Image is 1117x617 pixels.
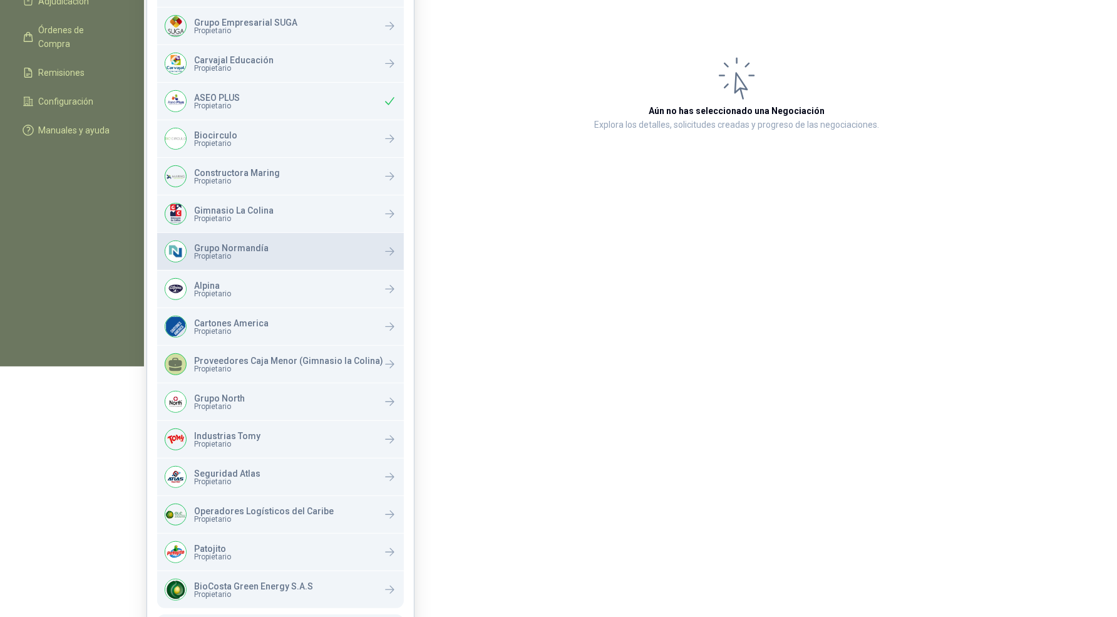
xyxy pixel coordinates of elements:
img: Company Logo [165,391,186,412]
p: BioCosta Green Energy S.A.S [194,582,313,591]
div: Company LogoASEO PLUSPropietario [157,83,404,120]
p: Industrias Tomy [194,432,260,440]
img: Company Logo [165,542,186,563]
p: Operadores Logísticos del Caribe [194,507,334,516]
img: Company Logo [165,53,186,74]
img: Company Logo [165,279,186,299]
a: Company LogoGrupo NormandíaPropietario [157,233,404,270]
h3: Aún no has seleccionado una Negociación [649,104,825,118]
img: Company Logo [165,579,186,600]
img: Company Logo [165,429,186,450]
span: Configuración [39,95,94,108]
img: Company Logo [165,128,186,149]
span: Propietario [194,27,297,34]
span: Propietario [194,252,269,260]
span: Propietario [194,553,231,561]
span: Propietario [194,177,280,185]
a: Company LogoConstructora MaringPropietario [157,158,404,195]
p: Cartones America [194,319,269,328]
img: Company Logo [165,204,186,224]
p: ASEO PLUS [194,93,240,102]
p: Seguridad Atlas [194,469,260,478]
p: Alpina [194,281,231,290]
a: Configuración [15,90,129,113]
p: Proveedores Caja Menor (Gimnasio la Colina) [194,356,383,365]
img: Company Logo [165,467,186,487]
p: Patojito [194,544,231,553]
a: Company LogoOperadores Logísticos del CaribePropietario [157,496,404,533]
a: Company LogoGrupo Empresarial SUGAPropietario [157,8,404,44]
span: Propietario [194,140,237,147]
img: Company Logo [165,316,186,337]
span: Propietario [194,403,245,410]
a: Company LogoGrupo NorthPropietario [157,383,404,420]
span: Propietario [194,478,260,485]
a: Company LogoSeguridad AtlasPropietario [157,459,404,495]
span: Propietario [194,102,240,110]
a: Remisiones [15,61,129,85]
span: Propietario [194,591,313,598]
p: Gimnasio La Colina [194,206,274,215]
img: Company Logo [165,166,186,187]
a: Órdenes de Compra [15,18,129,56]
p: Carvajal Educación [194,56,274,65]
span: Propietario [194,365,383,373]
a: Company LogoPatojitoPropietario [157,534,404,571]
p: Constructora Maring [194,169,280,177]
span: Propietario [194,440,260,448]
a: Company LogoCartones AmericaPropietario [157,308,404,345]
img: Company Logo [165,16,186,36]
span: Manuales y ayuda [39,123,110,137]
span: Propietario [194,290,231,298]
span: Propietario [194,215,274,222]
a: Company LogoIndustrias TomyPropietario [157,421,404,458]
a: Company LogoAlpinaPropietario [157,271,404,308]
a: Manuales y ayuda [15,118,129,142]
p: Grupo North [194,394,245,403]
a: Company LogoCarvajal EducaciónPropietario [157,45,404,82]
p: Biocirculo [194,131,237,140]
span: Propietario [194,65,274,72]
span: Propietario [194,516,334,523]
img: Company Logo [165,504,186,525]
a: Company LogoGimnasio La ColinaPropietario [157,195,404,232]
img: Company Logo [165,91,186,111]
a: Company LogoBiocirculoPropietario [157,120,404,157]
p: Grupo Empresarial SUGA [194,18,297,27]
span: Órdenes de Compra [39,23,117,51]
p: Explora los detalles, solicitudes creadas y progreso de las negociaciones. [595,118,880,133]
span: Propietario [194,328,269,335]
p: Grupo Normandía [194,244,269,252]
img: Company Logo [165,241,186,262]
span: Remisiones [39,66,85,80]
a: Company LogoBioCosta Green Energy S.A.SPropietario [157,571,404,608]
a: Proveedores Caja Menor (Gimnasio la Colina)Propietario [157,346,404,383]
